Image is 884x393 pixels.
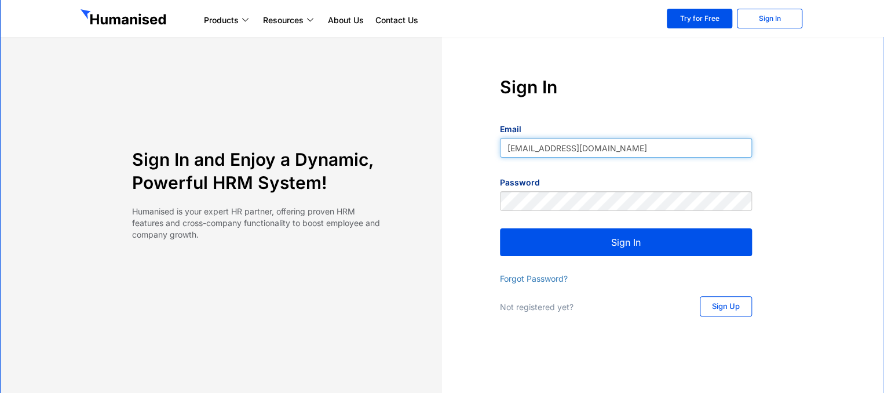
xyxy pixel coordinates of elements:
[500,177,540,188] label: Password
[700,296,752,316] a: Sign Up
[81,9,169,28] img: GetHumanised Logo
[667,9,732,28] a: Try for Free
[132,206,384,241] p: Humanised is your expert HR partner, offering proven HRM features and cross-company functionality...
[737,9,802,28] a: Sign In
[712,303,740,310] span: Sign Up
[500,123,521,135] label: Email
[500,75,752,99] h4: Sign In
[257,13,322,27] a: Resources
[500,138,752,158] input: yourname@mail.com
[322,13,370,27] a: About Us
[370,13,424,27] a: Contact Us
[500,228,752,256] button: Sign In
[500,301,677,313] p: Not registered yet?
[132,148,384,194] h4: Sign In and Enjoy a Dynamic, Powerful HRM System!
[500,274,568,283] a: Forgot Password?
[198,13,257,27] a: Products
